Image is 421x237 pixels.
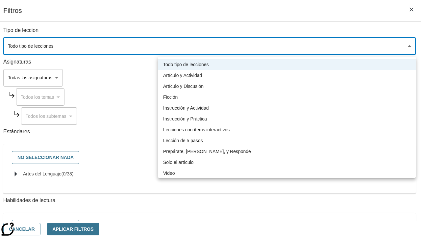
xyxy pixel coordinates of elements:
li: Instrucción y Actividad [158,103,416,114]
li: Todo tipo de lecciones [158,59,416,70]
li: Lección de 5 pasos [158,135,416,146]
li: Artículo y Discusión [158,81,416,92]
li: Lecciones con ítems interactivos [158,124,416,135]
ul: Seleccione un tipo de lección [158,57,416,181]
li: Instrucción y Práctica [158,114,416,124]
li: Prepárate, [PERSON_NAME], y Responde [158,146,416,157]
li: Ficción [158,92,416,103]
li: Artículo y Actividad [158,70,416,81]
li: Solo el artículo [158,157,416,168]
li: Video [158,168,416,179]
